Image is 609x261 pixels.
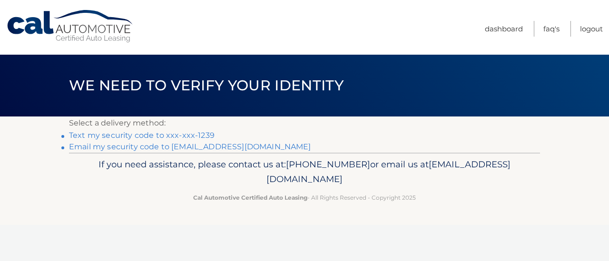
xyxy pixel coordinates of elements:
[69,142,311,151] a: Email my security code to [EMAIL_ADDRESS][DOMAIN_NAME]
[75,193,534,203] p: - All Rights Reserved - Copyright 2025
[6,10,135,43] a: Cal Automotive
[580,21,603,37] a: Logout
[69,116,540,130] p: Select a delivery method:
[69,77,344,94] span: We need to verify your identity
[286,159,370,170] span: [PHONE_NUMBER]
[485,21,523,37] a: Dashboard
[69,131,215,140] a: Text my security code to xxx-xxx-1239
[75,157,534,187] p: If you need assistance, please contact us at: or email us at
[193,194,307,201] strong: Cal Automotive Certified Auto Leasing
[543,21,560,37] a: FAQ's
